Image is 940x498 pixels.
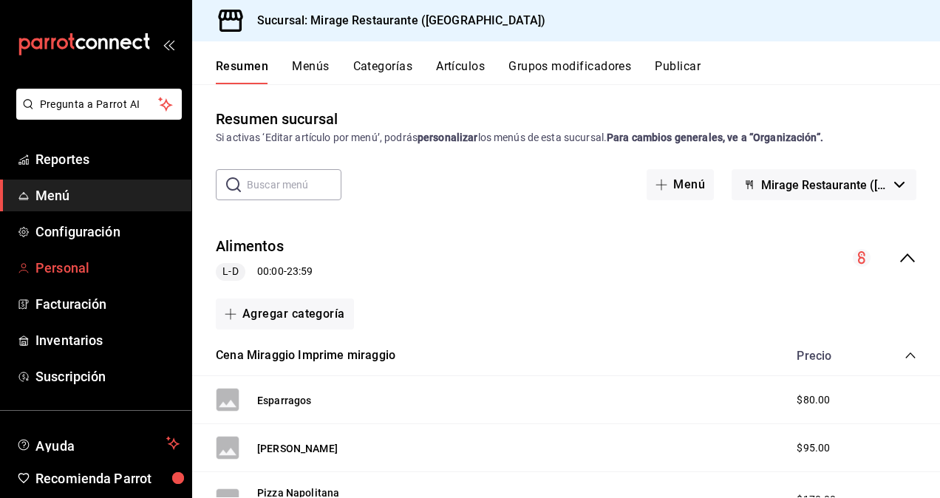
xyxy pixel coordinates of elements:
[655,59,701,84] button: Publicar
[216,263,313,281] div: 00:00 - 23:59
[35,468,180,488] span: Recomienda Parrot
[40,97,159,112] span: Pregunta a Parrot AI
[216,347,395,364] button: Cena Miraggio Imprime miraggio
[257,393,312,408] button: Esparragos
[35,149,180,169] span: Reportes
[905,349,916,361] button: collapse-category-row
[247,170,341,199] input: Buscar menú
[10,107,182,123] a: Pregunta a Parrot AI
[192,224,940,293] div: collapse-menu-row
[245,12,545,30] h3: Sucursal: Mirage Restaurante ([GEOGRAPHIC_DATA])
[436,59,485,84] button: Artículos
[761,178,888,192] span: Mirage Restaurante ([GEOGRAPHIC_DATA])
[607,132,823,143] strong: Para cambios generales, ve a “Organización”.
[35,222,180,242] span: Configuración
[508,59,631,84] button: Grupos modificadores
[418,132,478,143] strong: personalizar
[257,441,338,456] button: [PERSON_NAME]
[216,130,916,146] div: Si activas ‘Editar artículo por menú’, podrás los menús de esta sucursal.
[216,108,338,130] div: Resumen sucursal
[216,236,284,257] button: Alimentos
[353,59,413,84] button: Categorías
[782,349,876,363] div: Precio
[216,59,268,84] button: Resumen
[647,169,714,200] button: Menú
[797,392,830,408] span: $80.00
[35,185,180,205] span: Menú
[35,366,180,386] span: Suscripción
[216,59,940,84] div: navigation tabs
[35,434,160,452] span: Ayuda
[217,264,244,279] span: L-D
[16,89,182,120] button: Pregunta a Parrot AI
[35,258,180,278] span: Personal
[292,59,329,84] button: Menús
[732,169,916,200] button: Mirage Restaurante ([GEOGRAPHIC_DATA])
[216,299,354,330] button: Agregar categoría
[163,38,174,50] button: open_drawer_menu
[35,294,180,314] span: Facturación
[35,330,180,350] span: Inventarios
[797,440,830,456] span: $95.00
